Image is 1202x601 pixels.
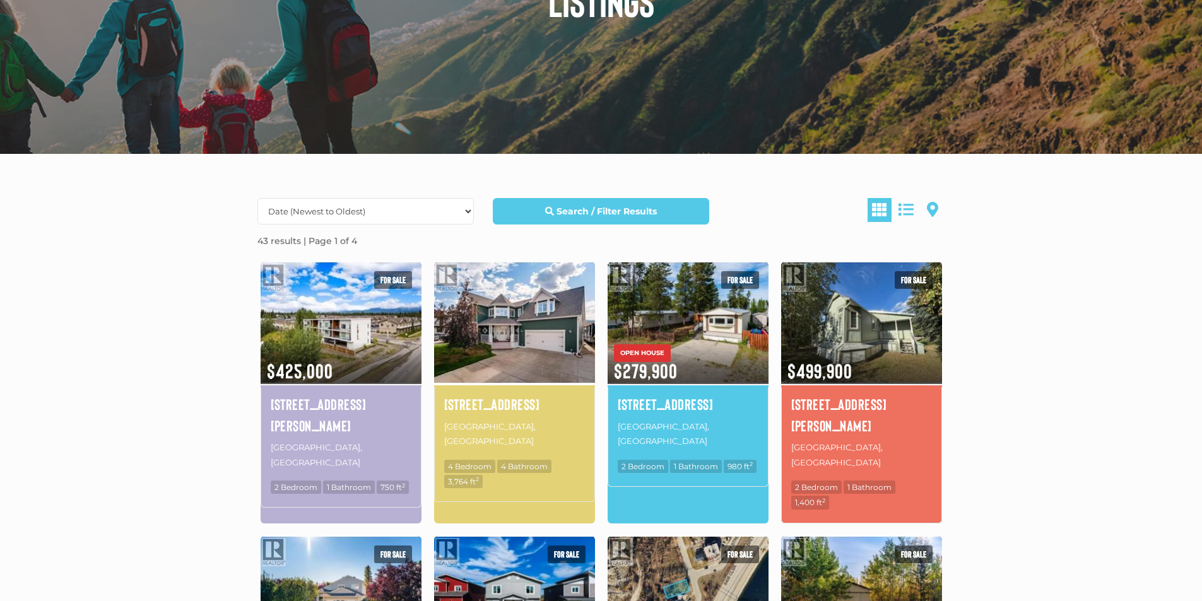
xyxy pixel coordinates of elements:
span: For sale [374,271,412,289]
img: 2-20 WANN ROAD, Whitehorse, Yukon [261,260,421,385]
span: 1 Bathroom [323,481,375,494]
sup: 2 [476,476,479,482]
strong: 43 results | Page 1 of 4 [257,235,357,247]
span: For sale [721,271,759,289]
span: 1 Bathroom [844,481,895,494]
img: 516 CRAIG STREET, Dawson City, Yukon [781,260,942,385]
p: [GEOGRAPHIC_DATA], [GEOGRAPHIC_DATA] [444,418,585,450]
span: 750 ft [377,481,409,494]
sup: 2 [750,460,753,467]
span: For sale [721,546,759,563]
strong: Search / Filter Results [557,206,657,217]
span: 4 Bathroom [497,460,551,473]
a: Search / Filter Results [493,198,709,225]
sup: 2 [822,497,825,504]
span: OPEN HOUSE [614,344,671,362]
span: 3,764 ft [444,475,483,488]
img: 5 GEM PLACE, Whitehorse, Yukon [434,260,595,385]
span: For sale [895,546,933,563]
span: 1 Bathroom [670,460,722,473]
span: 2 Bedroom [271,481,321,494]
span: For sale [374,546,412,563]
span: 2 Bedroom [618,460,668,473]
p: [GEOGRAPHIC_DATA], [GEOGRAPHIC_DATA] [791,439,932,471]
span: 2 Bedroom [791,481,842,494]
a: [STREET_ADDRESS] [618,394,758,415]
sup: 2 [402,482,405,489]
span: 1,400 ft [791,496,829,509]
span: 980 ft [724,460,757,473]
a: [STREET_ADDRESS] [444,394,585,415]
a: [STREET_ADDRESS][PERSON_NAME] [271,394,411,436]
img: 190-986 RANGE ROAD, Whitehorse, Yukon [608,260,769,385]
p: [GEOGRAPHIC_DATA], [GEOGRAPHIC_DATA] [271,439,411,471]
span: $279,900 [608,342,769,384]
p: [GEOGRAPHIC_DATA], [GEOGRAPHIC_DATA] [618,418,758,450]
span: $425,000 [261,342,421,384]
span: For sale [548,546,586,563]
span: For sale [895,271,933,289]
a: [STREET_ADDRESS][PERSON_NAME] [791,394,932,436]
span: 4 Bedroom [444,460,495,473]
span: $499,900 [781,342,942,384]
